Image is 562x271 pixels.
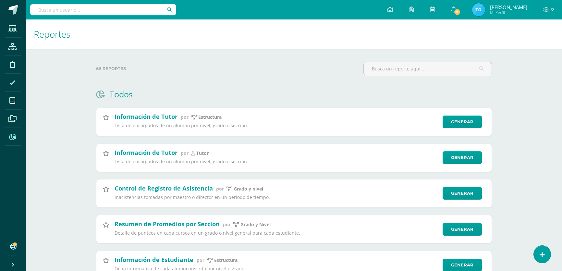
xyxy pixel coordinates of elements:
[34,28,70,40] span: Reportes
[115,256,193,264] h2: Información de Estudiante
[30,4,176,15] input: Busca un usuario...
[115,184,213,192] h2: Control de Registro de Asistencia
[443,223,482,236] a: Generar
[115,159,438,165] p: Lista de encargados de un alumno por nivel, grado o sección.
[490,4,527,10] span: [PERSON_NAME]
[454,8,461,16] span: 9
[443,116,482,128] a: Generar
[198,114,222,120] p: estructura
[110,89,133,100] h1: Todos
[196,150,209,156] p: Tutor
[115,220,220,228] h2: Resumen de Promedios por Seccion
[443,187,482,200] a: Generar
[214,257,238,263] p: Estructura
[96,62,358,75] label: 66 reportes
[197,257,204,263] span: por
[472,3,485,16] img: 76a3483454ffa6e9dcaa95aff092e504.png
[490,10,527,15] span: Mi Perfil
[115,194,438,200] p: Inacistencias tomadas por maestro o director en un periodo de tiempo.
[181,150,189,156] span: por
[223,221,231,228] span: por
[234,186,263,192] p: grado y nivel
[216,186,224,192] span: por
[364,62,492,75] input: Busca un reporte aquí...
[115,113,177,120] h2: Información de Tutor
[443,151,482,164] a: Generar
[115,230,438,236] p: Detalle de punteos en cada cursos en un grado o nivel general para cada estudiante.
[181,114,189,120] span: por
[115,149,177,156] h2: Información de Tutor
[115,123,438,129] p: Lista de encargados de un alumno por nivel, grado o sección.
[240,222,271,228] p: Grado y Nivel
